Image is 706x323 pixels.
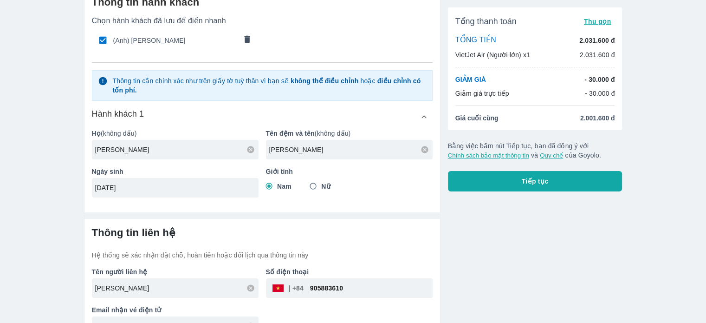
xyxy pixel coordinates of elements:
p: (không dấu) [92,129,259,138]
p: Hệ thống sẽ xác nhận đặt chỗ, hoàn tiền hoặc đổi lịch qua thông tin này [92,250,433,260]
span: Nữ [321,182,330,191]
p: Bằng việc bấm nút Tiếp tục, bạn đã đồng ý với và của Goyolo. [448,141,622,160]
p: 2.031.600 đ [580,50,615,59]
span: Thu gọn [584,18,611,25]
input: Ví dụ: NGUYEN [95,145,259,154]
p: Giảm giá trực tiếp [455,89,509,98]
h6: Hành khách 1 [92,108,144,119]
p: Giới tính [266,167,433,176]
b: Tên đệm và tên [266,130,315,137]
p: 2.031.600 đ [579,36,615,45]
b: Số điện thoại [266,268,309,276]
span: Giá cuối cùng [455,113,499,123]
span: 2.001.600 đ [580,113,615,123]
b: Tên người liên hệ [92,268,148,276]
p: - 30.000 đ [584,75,615,84]
input: Ví dụ: VAN A [269,145,433,154]
input: Ví dụ: 31/12/1990 [95,183,249,192]
b: Email nhận vé điện tử [92,306,162,314]
button: Tiếp tục [448,171,622,191]
h6: Thông tin liên hệ [92,226,433,239]
p: TỔNG TIỀN [455,35,496,46]
p: - 30.000 đ [585,89,615,98]
button: Quy chế [540,152,563,159]
span: (Anh) [PERSON_NAME] [113,36,237,45]
p: Thông tin cần chính xác như trên giấy tờ tuỳ thân vì bạn sẽ hoặc [112,76,426,95]
input: Ví dụ: NGUYEN VAN A [95,283,259,293]
span: Tổng thanh toán [455,16,517,27]
b: Họ [92,130,101,137]
p: Ngày sinh [92,167,259,176]
p: GIẢM GIÁ [455,75,486,84]
strong: không thể điều chỉnh [291,77,358,85]
button: comments [237,31,257,50]
button: Thu gọn [580,15,615,28]
span: Tiếp tục [522,177,549,186]
span: Nam [277,182,291,191]
p: (không dấu) [266,129,433,138]
p: VietJet Air (Người lớn) x1 [455,50,530,59]
p: Chọn hành khách đã lưu để điền nhanh [92,16,433,26]
button: Chính sách bảo mật thông tin [448,152,529,159]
